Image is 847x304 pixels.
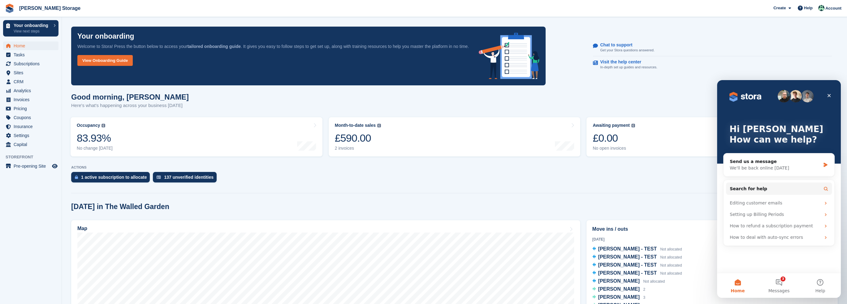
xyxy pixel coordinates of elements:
span: Analytics [14,86,51,95]
a: [PERSON_NAME] 3 [592,293,645,302]
span: [PERSON_NAME] [598,286,640,292]
img: icon-info-grey-7440780725fd019a000dd9b08b2336e03edf1995a4989e88bcd33f0948082b44.svg [377,124,381,127]
img: icon-info-grey-7440780725fd019a000dd9b08b2336e03edf1995a4989e88bcd33f0948082b44.svg [631,124,635,127]
img: onboarding-info-6c161a55d2c0e0a8cae90662b2fe09162a5109e8cc188191df67fb4f79e88e88.svg [479,33,539,79]
a: menu [3,162,58,170]
div: 83.93% [77,132,113,144]
div: No open invoices [593,146,635,151]
div: Occupancy [77,123,100,128]
strong: tailored onboarding guide [187,44,241,49]
a: [PERSON_NAME] - TEST Not allocated [592,253,682,261]
div: Awaiting payment [593,123,630,128]
p: View next steps [14,28,50,34]
img: Nicholas Pain [818,5,824,11]
div: 1 active subscription to allocate [81,175,147,180]
a: Occupancy 83.93% No change [DATE] [71,117,322,156]
span: Subscriptions [14,59,51,68]
span: [PERSON_NAME] - TEST [598,270,657,276]
span: Not allocated [660,263,682,268]
p: Get your Stora questions answered. [600,48,654,53]
p: Here's what's happening across your business [DATE] [71,102,189,109]
span: Insurance [14,122,51,131]
span: [PERSON_NAME] - TEST [598,254,657,259]
iframe: Intercom live chat [717,80,841,298]
span: Capital [14,140,51,149]
p: Visit the help center [600,59,652,65]
a: menu [3,104,58,113]
p: Chat to support [600,42,649,48]
span: 2 [643,287,645,292]
a: menu [3,140,58,149]
img: stora-icon-8386f47178a22dfd0bd8f6a31ec36ba5ce8667c1dd55bd0f319d3a0aa187defe.svg [5,4,14,13]
span: [PERSON_NAME] [598,278,640,284]
div: 137 unverified identities [164,175,214,180]
img: icon-info-grey-7440780725fd019a000dd9b08b2336e03edf1995a4989e88bcd33f0948082b44.svg [102,124,105,127]
a: View Onboarding Guide [77,55,133,66]
span: Coupons [14,113,51,122]
a: menu [3,86,58,95]
span: Create [773,5,786,11]
span: 3 [643,295,645,300]
span: Storefront [6,154,62,160]
a: menu [3,77,58,86]
p: Welcome to Stora! Press the button below to access your . It gives you easy to follow steps to ge... [77,43,469,50]
a: Your onboarding View next steps [3,20,58,36]
span: Settings [14,131,51,140]
h2: Map [77,226,87,231]
a: Preview store [51,162,58,170]
a: Visit the help center In-depth set up guides and resources. [593,56,832,73]
p: ACTIONS [71,165,838,169]
a: Month-to-date sales £590.00 2 invoices [329,117,581,156]
span: CRM [14,77,51,86]
span: Pre-opening Site [14,162,51,170]
div: Month-to-date sales [335,123,376,128]
span: Sites [14,68,51,77]
span: Help [804,5,813,11]
div: [DATE] [592,237,832,242]
a: [PERSON_NAME] - TEST Not allocated [592,245,682,253]
a: [PERSON_NAME] Storage [17,3,83,13]
a: menu [3,113,58,122]
a: menu [3,95,58,104]
h1: Good morning, [PERSON_NAME] [71,93,189,101]
a: menu [3,50,58,59]
a: menu [3,41,58,50]
a: Awaiting payment £0.00 No open invoices [586,117,838,156]
a: 1 active subscription to allocate [71,172,153,186]
span: Not allocated [660,271,682,276]
span: [PERSON_NAME] [598,294,640,300]
a: [PERSON_NAME] 2 [592,285,645,293]
span: Home [14,41,51,50]
div: 2 invoices [335,146,381,151]
p: Your onboarding [77,33,134,40]
a: menu [3,59,58,68]
span: [PERSON_NAME] - TEST [598,262,657,268]
a: [PERSON_NAME] - TEST Not allocated [592,261,682,269]
span: Not allocated [643,279,665,284]
a: [PERSON_NAME] - TEST Not allocated [592,269,682,277]
span: Invoices [14,95,51,104]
